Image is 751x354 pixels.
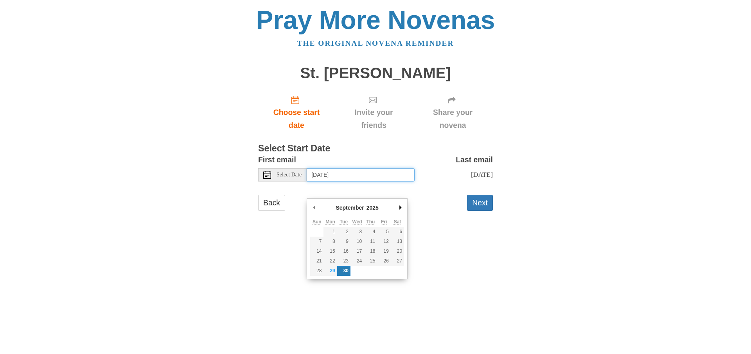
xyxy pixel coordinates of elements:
[456,153,493,166] label: Last email
[471,171,493,178] span: [DATE]
[258,153,296,166] label: First email
[350,246,364,256] button: 17
[337,227,350,237] button: 2
[467,195,493,211] button: Next
[381,219,387,225] abbr: Friday
[297,39,454,47] a: The original novena reminder
[391,237,404,246] button: 13
[323,246,337,256] button: 15
[377,256,391,266] button: 26
[313,219,322,225] abbr: Sunday
[310,202,318,214] button: Previous Month
[391,256,404,266] button: 27
[391,227,404,237] button: 6
[334,202,365,214] div: September
[277,172,302,178] span: Select Date
[323,227,337,237] button: 1
[307,168,415,181] input: Use the arrow keys to pick a date
[420,106,485,132] span: Share your novena
[413,89,493,136] div: Click "Next" to confirm your start date first.
[258,65,493,82] h1: St. [PERSON_NAME]
[350,237,364,246] button: 10
[377,227,391,237] button: 5
[266,106,327,132] span: Choose start date
[258,89,335,136] a: Choose start date
[310,266,323,276] button: 28
[258,144,493,154] h3: Select Start Date
[377,246,391,256] button: 19
[258,195,285,211] a: Back
[350,227,364,237] button: 3
[391,246,404,256] button: 20
[352,219,362,225] abbr: Wednesday
[396,202,404,214] button: Next Month
[337,246,350,256] button: 16
[350,256,364,266] button: 24
[335,89,413,136] div: Click "Next" to confirm your start date first.
[337,266,350,276] button: 30
[337,256,350,266] button: 23
[256,5,495,34] a: Pray More Novenas
[343,106,405,132] span: Invite your friends
[394,219,401,225] abbr: Saturday
[323,256,337,266] button: 22
[366,219,375,225] abbr: Thursday
[323,266,337,276] button: 29
[364,256,377,266] button: 25
[310,246,323,256] button: 14
[364,237,377,246] button: 11
[377,237,391,246] button: 12
[364,227,377,237] button: 4
[340,219,348,225] abbr: Tuesday
[310,237,323,246] button: 7
[323,237,337,246] button: 8
[364,246,377,256] button: 18
[325,219,335,225] abbr: Monday
[365,202,380,214] div: 2025
[337,237,350,246] button: 9
[310,256,323,266] button: 21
